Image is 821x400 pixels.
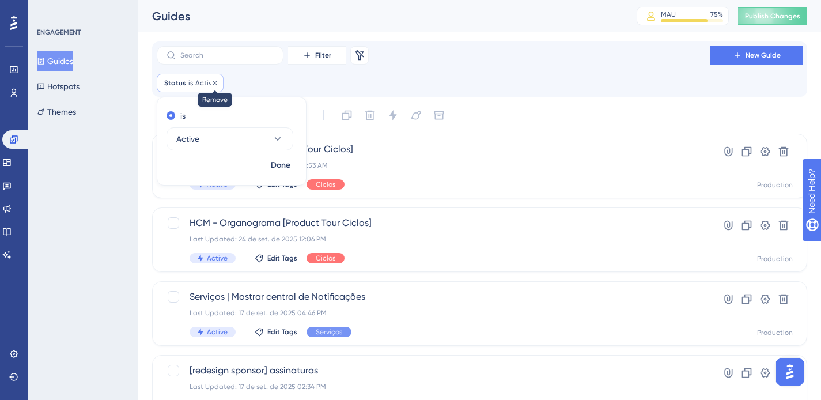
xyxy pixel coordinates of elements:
span: Serviços | Mostrar central de Notificações [190,290,678,304]
button: Active [167,127,293,150]
button: Themes [37,101,76,122]
span: Ciclos [316,254,335,263]
button: Publish Changes [738,7,807,25]
span: Ciclos [316,180,335,189]
span: is [188,78,193,88]
span: HCM - Organograma [Product Tour Ciclos] [190,216,678,230]
span: Done [271,159,290,172]
button: Filter [288,46,346,65]
div: Production [757,254,793,263]
span: Active [207,327,228,337]
div: Production [757,328,793,337]
label: is [180,109,186,123]
div: Last Updated: 22 de set. de 2025 09:53 AM [190,161,678,170]
button: Done [264,155,297,176]
div: Production [757,180,793,190]
div: MAU [661,10,676,19]
div: ENGAGEMENT [37,28,81,37]
span: HCM - Ausências [Product Tour Ciclos] [190,142,678,156]
button: New Guide [710,46,803,65]
span: Publish Changes [745,12,800,21]
span: Active [207,254,228,263]
span: Active [195,78,216,88]
div: Last Updated: 24 de set. de 2025 12:06 PM [190,235,678,244]
input: Search [180,51,274,59]
button: Edit Tags [255,327,297,337]
button: Edit Tags [255,254,297,263]
button: Hotspots [37,76,80,97]
span: Edit Tags [267,254,297,263]
div: 75 % [710,10,723,19]
span: Active [176,132,199,146]
button: Guides [37,51,73,71]
span: New Guide [746,51,781,60]
span: Status [164,78,186,88]
div: Guides [152,8,608,24]
span: Filter [315,51,331,60]
div: Last Updated: 17 de set. de 2025 04:46 PM [190,308,678,318]
span: Serviços [316,327,342,337]
span: Edit Tags [267,327,297,337]
div: Last Updated: 17 de set. de 2025 02:34 PM [190,382,678,391]
iframe: UserGuiding AI Assistant Launcher [773,354,807,389]
span: Need Help? [27,3,72,17]
span: [redesign sponsor] assinaturas [190,364,678,378]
